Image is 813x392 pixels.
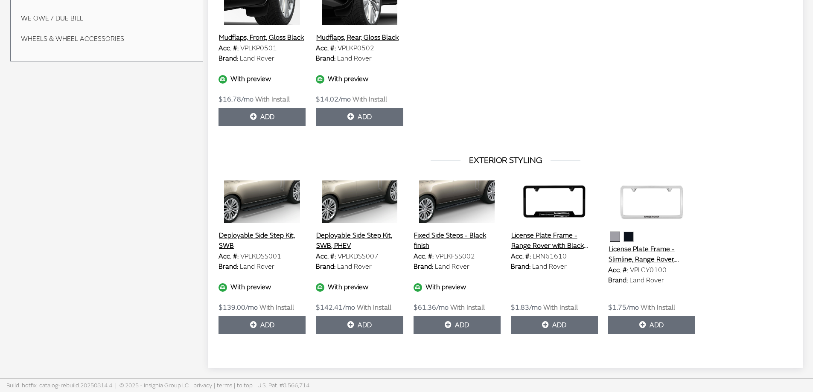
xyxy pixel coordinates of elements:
[533,252,567,261] span: LRN61610
[414,261,433,272] label: Brand:
[532,262,567,271] span: Land Rover
[240,252,281,261] span: VPLKDSS001
[357,303,391,312] span: With Install
[337,54,372,63] span: Land Rover
[253,382,309,389] span: U.S. Pat. #8,566,714
[511,230,598,251] button: License Plate Frame - Range Rover with Black Union Jack, Matte Black finish
[629,276,664,285] span: Land Rover
[219,32,304,43] button: Mudflaps, Front, Gloss Black
[608,316,695,334] button: Add
[6,382,112,389] span: Build: hotfix_catalog-rebuild.20250814.4
[254,382,256,389] span: |
[338,44,374,52] span: VPLKP0502
[511,316,598,334] button: Add
[115,382,117,389] span: |
[353,95,387,104] span: With Install
[193,382,212,389] a: privacy
[234,382,235,389] span: |
[219,230,306,251] button: Deployable Side Step Kit, SWB
[641,303,675,312] span: With Install
[219,95,254,104] span: $16.78/mo
[338,252,379,261] span: VPLKDSS007
[217,382,232,389] a: terms
[316,180,403,223] img: Image for Deployable Side Step Kit, SWB, PHEV
[259,303,294,312] span: With Install
[435,252,475,261] span: VPLKFSS002
[316,316,403,334] button: Add
[316,53,335,64] label: Brand:
[240,262,274,271] span: Land Rover
[255,95,290,104] span: With Install
[414,180,501,223] img: Image for Fixed Side Steps - Black finish
[608,180,695,223] img: Image for License Plate Frame - Slimline, Range Rover, Polished finish
[337,262,372,271] span: Land Rover
[219,53,238,64] label: Brand:
[608,244,695,265] button: License Plate Frame - Slimline, Range Rover, Polished finish
[219,108,306,126] button: Add
[219,43,239,53] label: Acc. #:
[21,10,192,27] button: We Owe / Due Bill
[316,95,351,104] span: $14.02/mo
[316,108,403,126] button: Add
[219,261,238,272] label: Brand:
[316,251,336,261] label: Acc. #:
[219,74,306,84] div: With preview
[219,154,793,167] h3: EXTERIOR STYLING
[316,43,336,53] label: Acc. #:
[610,232,620,242] button: Chrome
[414,316,501,334] button: Add
[219,282,306,292] div: With preview
[316,32,399,43] button: Mudflaps, Rear, Gloss Black
[511,251,531,261] label: Acc. #:
[190,382,192,389] span: |
[21,30,192,47] button: WHEELS & WHEEL ACCESSORIES
[608,265,628,275] label: Acc. #:
[240,54,274,63] span: Land Rover
[414,282,501,292] div: With preview
[237,382,253,389] a: to top
[511,303,542,312] span: $1.83/mo
[450,303,485,312] span: With Install
[240,44,277,52] span: VPLKP0501
[608,303,639,312] span: $1.75/mo
[414,303,449,312] span: $61.36/mo
[219,316,306,334] button: Add
[219,251,239,261] label: Acc. #:
[511,261,530,272] label: Brand:
[219,180,306,223] img: Image for Deployable Side Step Kit, SWB
[316,230,403,251] button: Deployable Side Step Kit, SWB, PHEV
[511,180,598,223] img: Image for License Plate Frame - Range Rover with Black Union Jack, Matte Black finish
[316,261,335,272] label: Brand:
[543,303,578,312] span: With Install
[316,282,403,292] div: With preview
[624,232,634,242] button: Black
[119,382,189,389] span: © 2025 - Insignia Group LC
[414,230,501,251] button: Fixed Side Steps - Black finish
[414,251,434,261] label: Acc. #:
[608,275,628,285] label: Brand:
[219,303,258,312] span: $139.00/mo
[435,262,469,271] span: Land Rover
[316,303,355,312] span: $142.41/mo
[630,266,667,274] span: VPLCY0100
[214,382,215,389] span: |
[316,74,403,84] div: With preview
